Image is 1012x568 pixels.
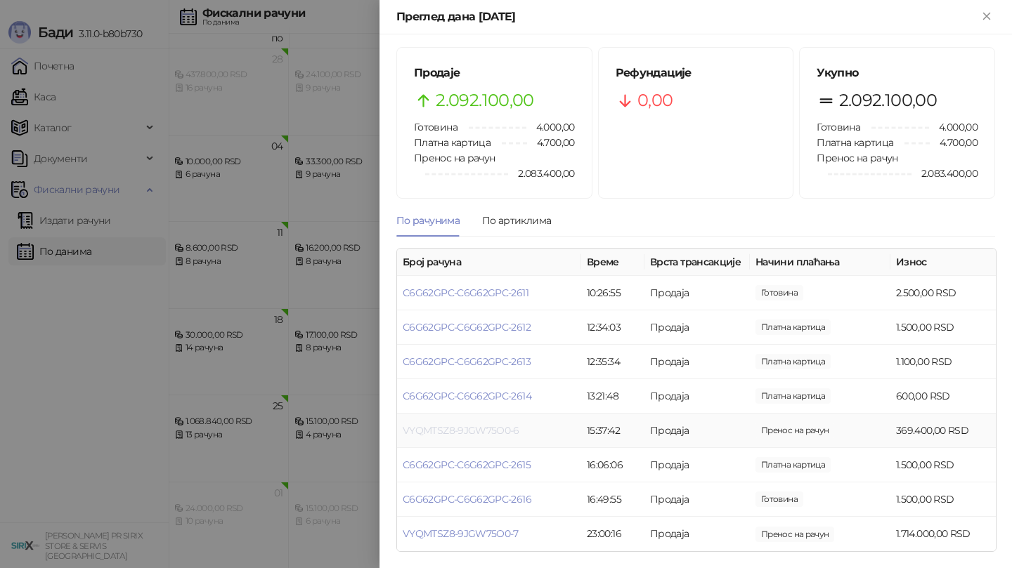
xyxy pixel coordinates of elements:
span: 600,00 [755,388,831,404]
td: Продаја [644,482,750,517]
span: Готовина [817,121,860,133]
a: C6G62GPC-C6G62GPC-2615 [403,458,531,471]
span: 1.500,00 [755,457,831,473]
span: 4.000,00 [526,119,575,135]
h5: Рефундације [616,65,777,81]
td: Продаја [644,448,750,482]
span: 4.700,00 [930,135,978,150]
td: Продаја [644,517,750,551]
td: Продаја [644,276,750,310]
span: 1.500,00 [755,319,831,335]
td: 10:26:55 [581,276,644,310]
th: Време [581,249,644,276]
span: Готовина [414,121,458,133]
td: Продаја [644,345,750,379]
button: Close [978,8,995,25]
a: C6G62GPC-C6G62GPC-2614 [403,390,531,402]
th: Број рачуна [397,249,581,276]
span: 1.500,00 [755,491,803,507]
td: 16:06:06 [581,448,644,482]
td: 369.400,00 RSD [890,414,996,448]
a: C6G62GPC-C6G62GPC-2611 [403,286,528,299]
span: 2.500,00 [755,285,803,300]
td: Продаја [644,310,750,345]
a: C6G62GPC-C6G62GPC-2613 [403,355,531,368]
td: 16:49:55 [581,482,644,517]
span: 2.083.400,00 [912,166,978,181]
td: 23:00:16 [581,517,644,551]
span: 4.700,00 [527,135,575,150]
div: По артиклима [482,213,551,228]
td: 1.714.000,00 RSD [890,517,996,551]
span: Платна картица [414,136,491,149]
a: C6G62GPC-C6G62GPC-2616 [403,493,531,506]
td: Продаја [644,379,750,414]
span: Пренос на рачун [817,152,897,164]
span: 4.000,00 [929,119,978,135]
span: 0,00 [637,87,673,114]
td: 12:34:03 [581,310,644,345]
span: 2.083.400,00 [508,166,574,181]
td: 15:37:42 [581,414,644,448]
th: Износ [890,249,996,276]
td: 1.500,00 RSD [890,310,996,345]
a: VYQMTSZ8-9JGW75O0-7 [403,527,519,540]
a: C6G62GPC-C6G62GPC-2612 [403,321,531,333]
td: 13:21:48 [581,379,644,414]
td: 1.500,00 RSD [890,448,996,482]
a: VYQMTSZ8-9JGW75O0-6 [403,424,519,437]
span: 1.100,00 [755,354,831,369]
div: Преглед дана [DATE] [396,8,978,25]
td: 12:35:34 [581,345,644,379]
td: 1.100,00 RSD [890,345,996,379]
div: По рачунима [396,213,460,228]
span: 369.400,00 [755,423,834,438]
th: Врста трансакције [644,249,750,276]
th: Начини плаћања [750,249,890,276]
h5: Продаје [414,65,575,81]
span: Платна картица [817,136,893,149]
td: 2.500,00 RSD [890,276,996,310]
td: Продаја [644,414,750,448]
span: 2.092.100,00 [839,87,937,114]
h5: Укупно [817,65,978,81]
span: 2.092.100,00 [436,87,533,114]
span: 1.714.000,00 [755,527,834,542]
span: Пренос на рачун [414,152,495,164]
td: 600,00 RSD [890,379,996,414]
td: 1.500,00 RSD [890,482,996,517]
